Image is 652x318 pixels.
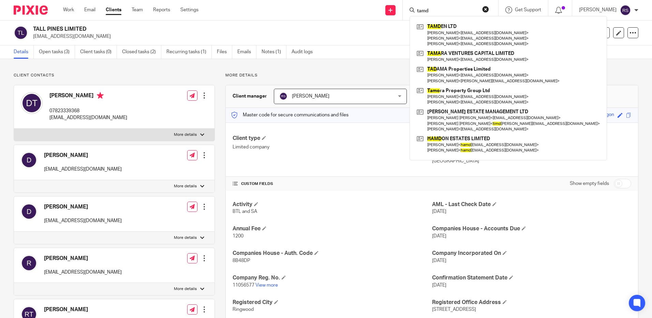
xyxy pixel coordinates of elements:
[233,209,257,214] span: BTL and SA
[233,93,267,100] h3: Client manager
[21,152,37,168] img: svg%3E
[174,184,197,189] p: More details
[174,286,197,292] p: More details
[432,299,631,306] h4: Registered Office Address
[14,26,28,40] img: svg%3E
[237,45,256,59] a: Emails
[279,92,287,100] img: svg%3E
[432,234,446,238] span: [DATE]
[432,225,631,232] h4: Companies House - Accounts Due
[132,6,143,13] a: Team
[233,299,432,306] h4: Registered City
[33,26,443,33] h2: TALL PINES LIMITED
[233,144,432,150] p: Limited company
[432,307,476,312] span: [STREET_ADDRESS]
[432,158,631,164] p: [GEOGRAPHIC_DATA]
[49,107,127,114] p: 07823339368
[217,45,232,59] a: Files
[233,258,250,263] span: 8B48DP
[33,33,546,40] p: [EMAIL_ADDRESS][DOMAIN_NAME]
[233,283,254,288] span: 11056577
[515,8,541,12] span: Get Support
[174,132,197,138] p: More details
[579,6,617,13] p: [PERSON_NAME]
[44,306,122,313] h4: [PERSON_NAME]
[432,283,446,288] span: [DATE]
[231,112,349,118] p: Master code for secure communications and files
[39,45,75,59] a: Open tasks (3)
[432,258,446,263] span: [DATE]
[21,255,37,271] img: svg%3E
[106,6,121,13] a: Clients
[166,45,212,59] a: Recurring tasks (1)
[80,45,117,59] a: Client tasks (0)
[44,152,122,159] h4: [PERSON_NAME]
[49,92,127,101] h4: [PERSON_NAME]
[49,114,127,121] p: [EMAIL_ADDRESS][DOMAIN_NAME]
[233,201,432,208] h4: Activity
[432,274,631,281] h4: Confirmation Statement Date
[255,283,278,288] a: View more
[482,6,489,13] button: Clear
[44,269,122,276] p: [EMAIL_ADDRESS][DOMAIN_NAME]
[174,235,197,241] p: More details
[225,73,638,78] p: More details
[432,250,631,257] h4: Company Incorporated On
[233,181,432,187] h4: CUSTOM FIELDS
[153,6,170,13] a: Reports
[262,45,286,59] a: Notes (1)
[292,45,318,59] a: Audit logs
[14,73,215,78] p: Client contacts
[233,307,254,312] span: Ringwood
[14,45,34,59] a: Details
[44,217,122,224] p: [EMAIL_ADDRESS][DOMAIN_NAME]
[21,203,37,220] img: svg%3E
[44,203,122,211] h4: [PERSON_NAME]
[44,255,122,262] h4: [PERSON_NAME]
[97,92,104,99] i: Primary
[292,94,329,99] span: [PERSON_NAME]
[14,5,48,15] img: Pixie
[180,6,198,13] a: Settings
[44,166,122,173] p: [EMAIL_ADDRESS][DOMAIN_NAME]
[570,180,609,187] label: Show empty fields
[432,209,446,214] span: [DATE]
[122,45,161,59] a: Closed tasks (2)
[21,92,43,114] img: svg%3E
[233,250,432,257] h4: Companies House - Auth. Code
[233,225,432,232] h4: Annual Fee
[84,6,95,13] a: Email
[63,6,74,13] a: Work
[620,5,631,16] img: svg%3E
[416,8,478,14] input: Search
[233,234,243,238] span: 1200
[233,274,432,281] h4: Company Reg. No.
[233,135,432,142] h4: Client type
[432,201,631,208] h4: AML - Last Check Date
